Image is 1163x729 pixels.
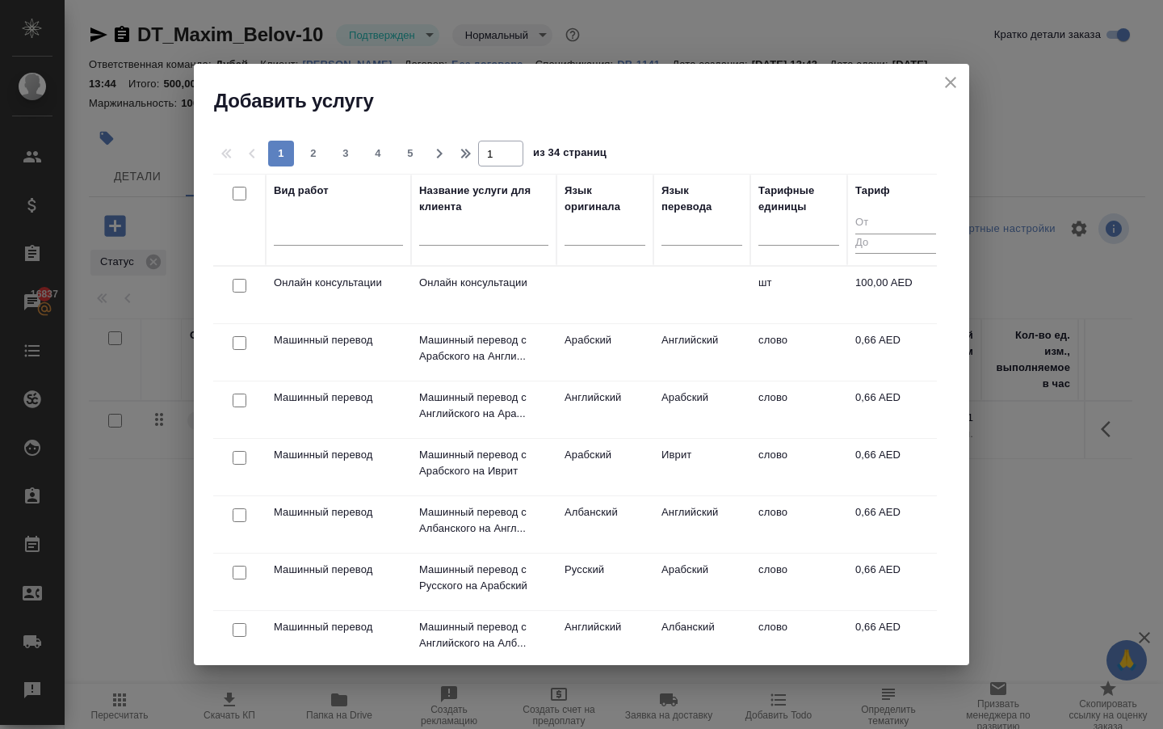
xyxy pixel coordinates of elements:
p: Машинный перевод с Албанского на Англ... [419,504,548,537]
p: Машинный перевод с Арабского на Иврит [419,447,548,479]
button: 3 [333,141,359,166]
td: слово [750,554,847,610]
td: Албанский [653,611,750,668]
p: Машинный перевод [274,619,403,635]
button: 2 [300,141,326,166]
p: Машинный перевод [274,390,403,406]
div: Тарифные единицы [758,183,839,215]
div: Тариф [855,183,890,199]
span: 5 [397,145,423,162]
td: Английский [653,496,750,553]
td: 0,66 AED [847,554,944,610]
p: Онлайн консультации [419,275,548,291]
p: Машинный перевод с Английского на Алб... [419,619,548,651]
h2: Добавить услугу [214,88,969,114]
td: Английский [653,324,750,381]
td: Английский [556,381,653,438]
td: слово [750,324,847,381]
td: 0,66 AED [847,324,944,381]
span: из 34 страниц [533,143,607,166]
p: Машинный перевод [274,447,403,463]
td: 0,66 AED [847,439,944,495]
p: Машинный перевод с Арабского на Англи... [419,332,548,364]
td: 0,66 AED [847,611,944,668]
p: Машинный перевод [274,562,403,578]
td: Иврит [653,439,750,495]
td: 0,66 AED [847,496,944,553]
td: Арабский [653,554,750,610]
div: Язык перевода [661,183,742,215]
td: Русский [556,554,653,610]
td: Арабский [556,439,653,495]
div: Вид работ [274,183,329,199]
td: 0,66 AED [847,381,944,438]
span: 3 [333,145,359,162]
td: 100,00 AED [847,267,944,323]
td: слово [750,439,847,495]
td: слово [750,381,847,438]
td: Албанский [556,496,653,553]
p: Машинный перевод с Русского на Арабский [419,562,548,594]
div: Название услуги для клиента [419,183,548,215]
p: Машинный перевод с Английского на Ара... [419,390,548,422]
button: close [938,70,963,95]
p: Машинный перевод [274,504,403,520]
div: Язык оригинала [565,183,645,215]
td: шт [750,267,847,323]
button: 5 [397,141,423,166]
td: Арабский [653,381,750,438]
p: Машинный перевод [274,332,403,348]
td: Арабский [556,324,653,381]
button: 4 [365,141,391,166]
span: 4 [365,145,391,162]
td: слово [750,496,847,553]
span: 2 [300,145,326,162]
input: От [855,213,936,234]
td: Английский [556,611,653,668]
p: Онлайн консультации [274,275,403,291]
input: До [855,234,936,254]
td: слово [750,611,847,668]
